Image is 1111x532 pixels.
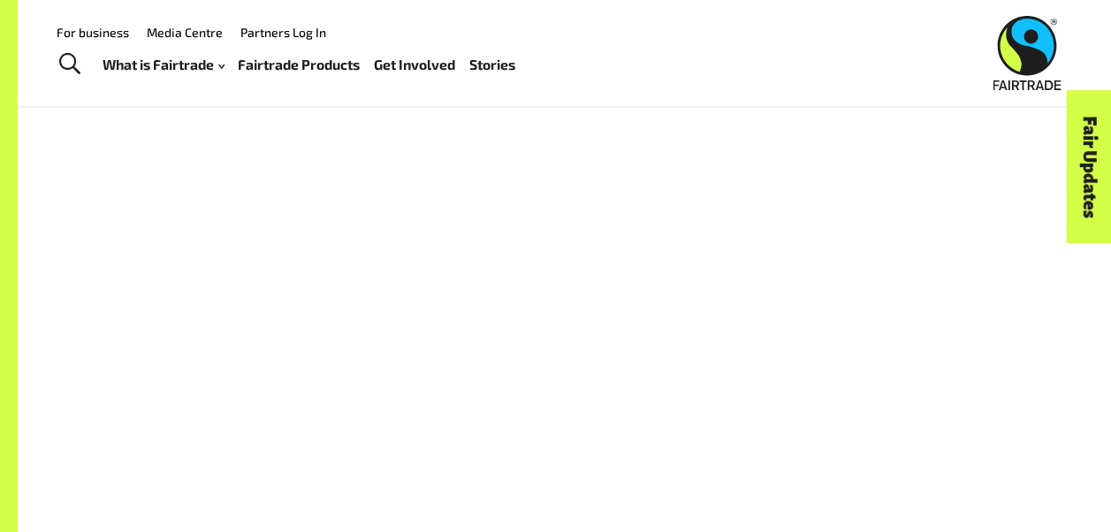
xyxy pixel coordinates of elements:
img: Fairtrade Australia New Zealand logo [993,16,1062,90]
a: Toggle Search [48,42,91,87]
a: Get Involved [374,52,455,77]
a: Media Centre [147,25,223,40]
a: Fairtrade Products [238,52,360,77]
a: For business [57,25,129,40]
a: Stories [469,52,515,77]
a: Partners Log In [240,25,326,40]
a: What is Fairtrade [103,52,224,77]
